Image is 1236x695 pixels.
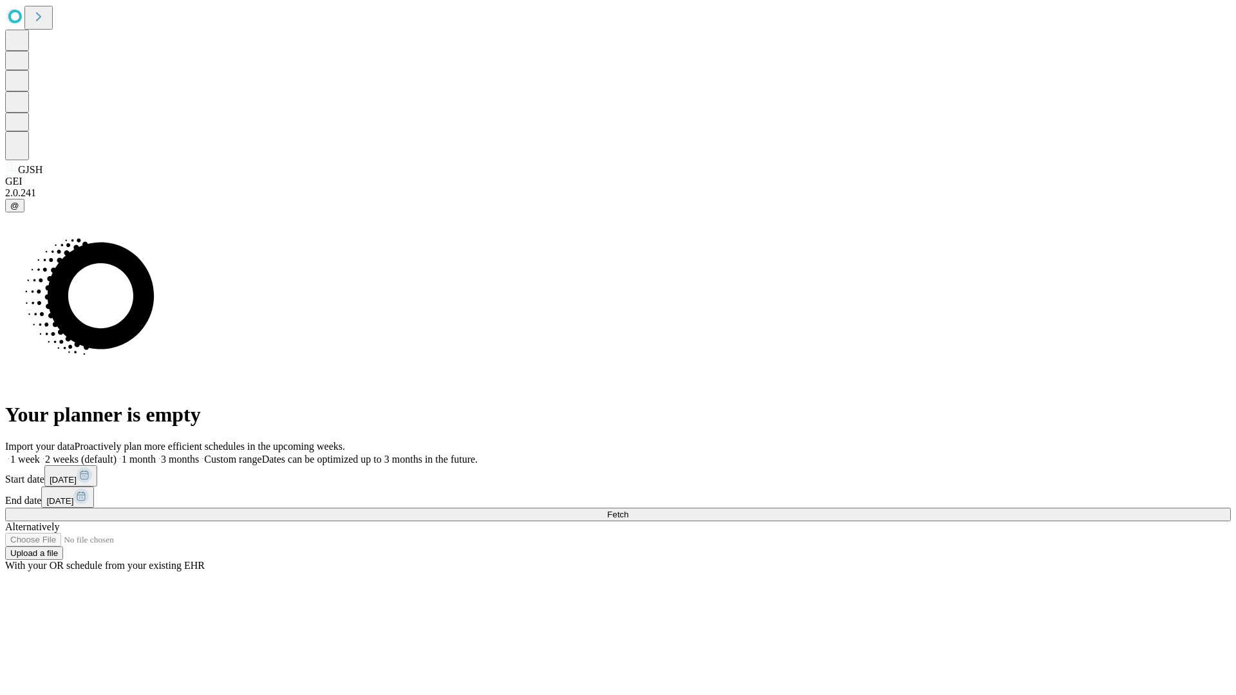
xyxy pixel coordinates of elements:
span: 2 weeks (default) [45,454,117,465]
div: Start date [5,465,1231,486]
h1: Your planner is empty [5,403,1231,427]
span: [DATE] [46,496,73,506]
span: With your OR schedule from your existing EHR [5,560,205,571]
div: 2.0.241 [5,187,1231,199]
span: [DATE] [50,475,77,485]
span: 3 months [161,454,199,465]
span: Proactively plan more efficient schedules in the upcoming weeks. [75,441,345,452]
span: GJSH [18,164,42,175]
button: @ [5,199,24,212]
span: Import your data [5,441,75,452]
div: GEI [5,176,1231,187]
span: Alternatively [5,521,59,532]
span: @ [10,201,19,210]
button: [DATE] [44,465,97,486]
div: End date [5,486,1231,508]
span: 1 month [122,454,156,465]
span: 1 week [10,454,40,465]
button: [DATE] [41,486,94,508]
button: Upload a file [5,546,63,560]
span: Fetch [607,510,628,519]
button: Fetch [5,508,1231,521]
span: Custom range [204,454,261,465]
span: Dates can be optimized up to 3 months in the future. [262,454,478,465]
